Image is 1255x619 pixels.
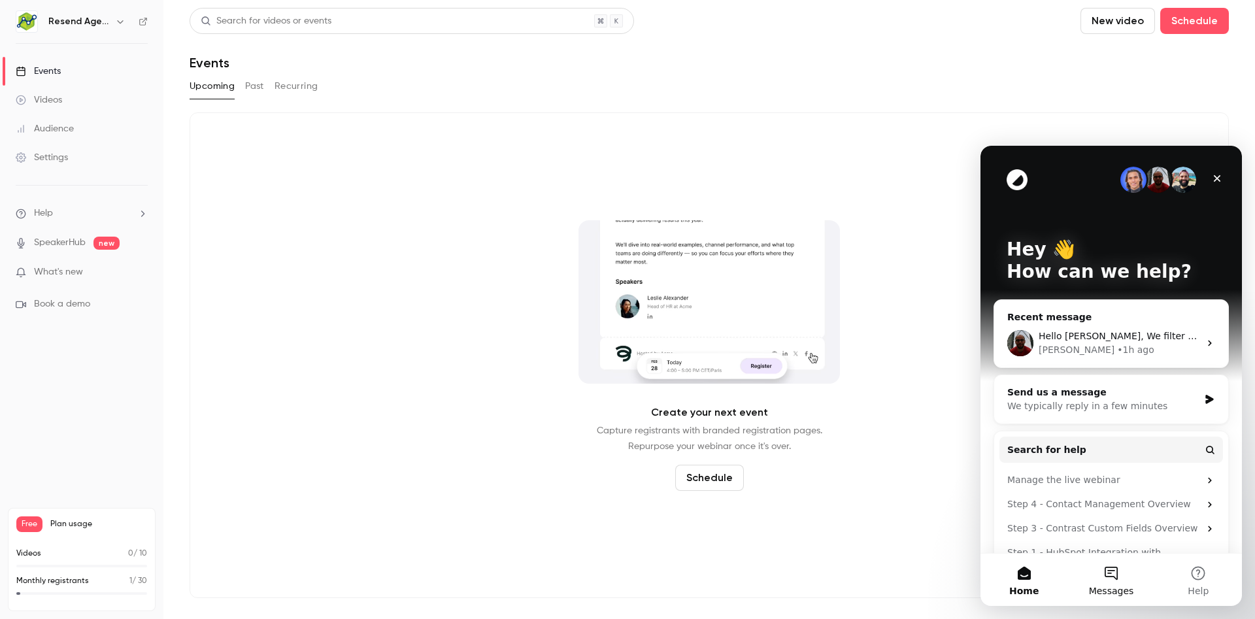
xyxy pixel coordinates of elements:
div: We typically reply in a few minutes [27,254,218,267]
span: Hello [PERSON_NAME], We filter the fields to keep only the ones that could be included in forms: [58,185,501,195]
p: Capture registrants with branded registration pages. Repurpose your webinar once it's over. [597,423,822,454]
div: Manage the live webinar [19,322,243,346]
span: new [93,237,120,250]
button: Messages [87,408,174,460]
button: Schedule [675,465,744,491]
div: Settings [16,151,68,164]
div: Step 1 - HubSpot Integration with Contrast [19,395,243,433]
button: Recurring [275,76,318,97]
span: Free [16,516,42,532]
div: • 1h ago [137,197,174,211]
h6: Resend Agency Kft [48,15,110,28]
div: Step 3 - Contrast Custom Fields Overview [19,371,243,395]
iframe: Intercom live chat [980,146,1242,606]
div: Step 1 - HubSpot Integration with Contrast [27,400,219,427]
div: Audience [16,122,74,135]
span: Home [29,441,58,450]
div: Videos [16,93,62,107]
span: Help [207,441,228,450]
button: New video [1080,8,1155,34]
button: Search for help [19,291,243,317]
div: Events [16,65,61,78]
span: Messages [109,441,154,450]
div: Step 4 - Contact Management Overview [27,352,219,365]
p: Monthly registrants [16,575,89,587]
div: [PERSON_NAME] [58,197,134,211]
li: help-dropdown-opener [16,207,148,220]
div: Close [225,21,248,44]
div: Send us a message [27,240,218,254]
button: Schedule [1160,8,1229,34]
a: SpeakerHub [34,236,86,250]
span: 0 [128,550,133,558]
div: Step 4 - Contact Management Overview [19,346,243,371]
span: Plan usage [50,519,147,529]
span: Help [34,207,53,220]
button: Help [175,408,261,460]
img: Resend Agency Kft [16,11,37,32]
p: Create your next event [651,405,768,420]
span: 1 [129,577,132,585]
div: Send us a messageWe typically reply in a few minutes [13,229,248,278]
div: Search for videos or events [201,14,331,28]
p: / 30 [129,575,147,587]
button: Upcoming [190,76,235,97]
span: Search for help [27,297,106,311]
button: Past [245,76,264,97]
h1: Events [190,55,229,71]
div: Manage the live webinar [27,327,219,341]
p: / 10 [128,548,147,560]
p: Videos [16,548,41,560]
div: Step 3 - Contrast Custom Fields Overview [27,376,219,390]
span: Book a demo [34,297,90,311]
span: What's new [34,265,83,279]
